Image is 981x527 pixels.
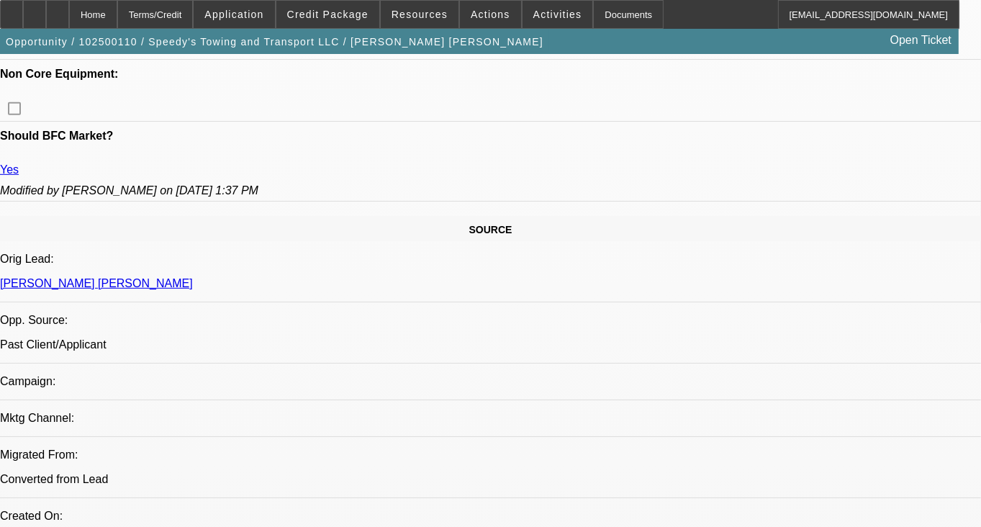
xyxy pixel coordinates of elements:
span: Resources [392,9,448,20]
a: Open Ticket [885,28,957,53]
span: Actions [471,9,510,20]
span: Activities [533,9,582,20]
button: Resources [381,1,458,28]
span: Application [204,9,263,20]
button: Credit Package [276,1,379,28]
span: SOURCE [469,224,512,235]
button: Application [194,1,274,28]
button: Actions [460,1,521,28]
span: Opportunity / 102500110 / Speedy's Towing and Transport LLC / [PERSON_NAME] [PERSON_NAME] [6,36,543,48]
span: Credit Package [287,9,369,20]
button: Activities [523,1,593,28]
